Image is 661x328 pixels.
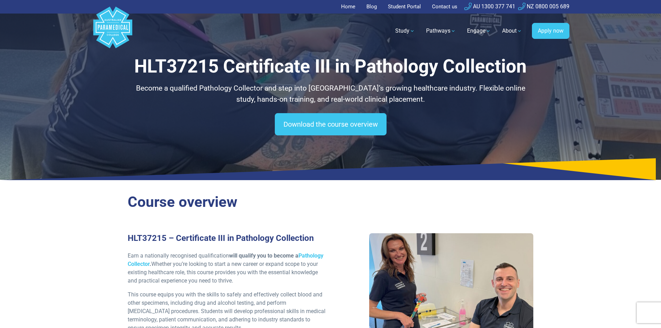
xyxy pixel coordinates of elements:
[128,83,534,105] p: Become a qualified Pathology Collector and step into [GEOGRAPHIC_DATA]’s growing healthcare indus...
[518,3,569,10] a: NZ 0800 005 689
[464,3,515,10] a: AU 1300 377 741
[532,23,569,39] a: Apply now
[92,14,134,49] a: Australian Paramedical College
[391,21,419,41] a: Study
[128,252,323,267] a: Pathology Collector
[463,21,495,41] a: Engage
[128,252,327,285] p: Earn a nationally recognised qualification Whether you’re looking to start a new career or expand...
[128,193,534,211] h2: Course overview
[128,56,534,77] h1: HLT37215 Certificate III in Pathology Collection
[498,21,526,41] a: About
[275,113,387,135] a: Download the course overview
[128,233,327,243] h3: HLT37215 – Certificate III in Pathology Collection
[422,21,460,41] a: Pathways
[128,252,323,267] strong: will qualify you to become a .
